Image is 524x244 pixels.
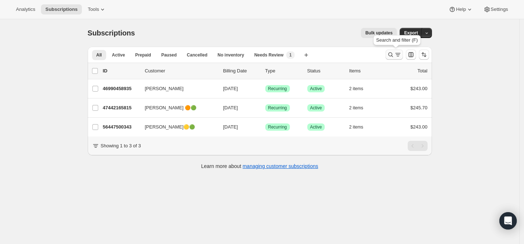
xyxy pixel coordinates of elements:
[223,105,238,110] span: [DATE]
[268,124,287,130] span: Recurring
[145,85,184,92] span: [PERSON_NAME]
[103,104,139,112] p: 47442165815
[349,67,386,75] div: Items
[349,124,363,130] span: 2 items
[408,141,428,151] nav: Pagination
[419,50,429,60] button: Sort the results
[16,7,35,12] span: Analytics
[12,4,39,14] button: Analytics
[103,67,139,75] p: ID
[310,86,322,92] span: Active
[479,4,512,14] button: Settings
[223,86,238,91] span: [DATE]
[307,67,344,75] p: Status
[96,52,102,58] span: All
[491,7,508,12] span: Settings
[88,7,99,12] span: Tools
[141,102,213,114] button: [PERSON_NAME] 🟠🟢
[349,105,363,111] span: 2 items
[141,121,213,133] button: [PERSON_NAME]🟡🟢
[386,50,403,60] button: Search and filter results
[406,50,416,60] button: Customize table column order and visibility
[444,4,477,14] button: Help
[145,104,197,112] span: [PERSON_NAME] 🟠🟢
[417,67,427,75] p: Total
[135,52,151,58] span: Prepaid
[83,4,111,14] button: Tools
[365,30,392,36] span: Bulk updates
[103,84,428,94] div: 46990458935[PERSON_NAME][DATE]SuccessRecurringSuccessActive2 items$243.00
[201,163,318,170] p: Learn more about
[349,103,371,113] button: 2 items
[349,122,371,132] button: 2 items
[187,52,208,58] span: Cancelled
[268,105,287,111] span: Recurring
[400,28,422,38] button: Export
[310,105,322,111] span: Active
[411,105,428,110] span: $245.70
[103,103,428,113] div: 47442165815[PERSON_NAME] 🟠🟢[DATE]SuccessRecurringSuccessActive2 items$245.70
[103,85,139,92] p: 46990458935
[456,7,466,12] span: Help
[103,122,428,132] div: 56447500343[PERSON_NAME]🟡🟢[DATE]SuccessRecurringSuccessActive2 items$243.00
[411,86,428,91] span: $243.00
[411,124,428,130] span: $243.00
[103,123,139,131] p: 56447500343
[265,67,301,75] div: Type
[223,67,259,75] p: Billing Date
[404,30,418,36] span: Export
[268,86,287,92] span: Recurring
[145,67,217,75] p: Customer
[349,86,363,92] span: 2 items
[101,142,141,150] p: Showing 1 to 3 of 3
[361,28,397,38] button: Bulk updates
[300,50,312,60] button: Create new view
[103,67,428,75] div: IDCustomerBilling DateTypeStatusItemsTotal
[141,83,213,94] button: [PERSON_NAME]
[242,163,318,169] a: managing customer subscriptions
[310,124,322,130] span: Active
[145,123,195,131] span: [PERSON_NAME]🟡🟢
[88,29,135,37] span: Subscriptions
[349,84,371,94] button: 2 items
[112,52,125,58] span: Active
[223,124,238,130] span: [DATE]
[45,7,78,12] span: Subscriptions
[254,52,284,58] span: Needs Review
[41,4,82,14] button: Subscriptions
[161,52,177,58] span: Paused
[499,212,517,230] div: Open Intercom Messenger
[217,52,244,58] span: No inventory
[289,52,292,58] span: 1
